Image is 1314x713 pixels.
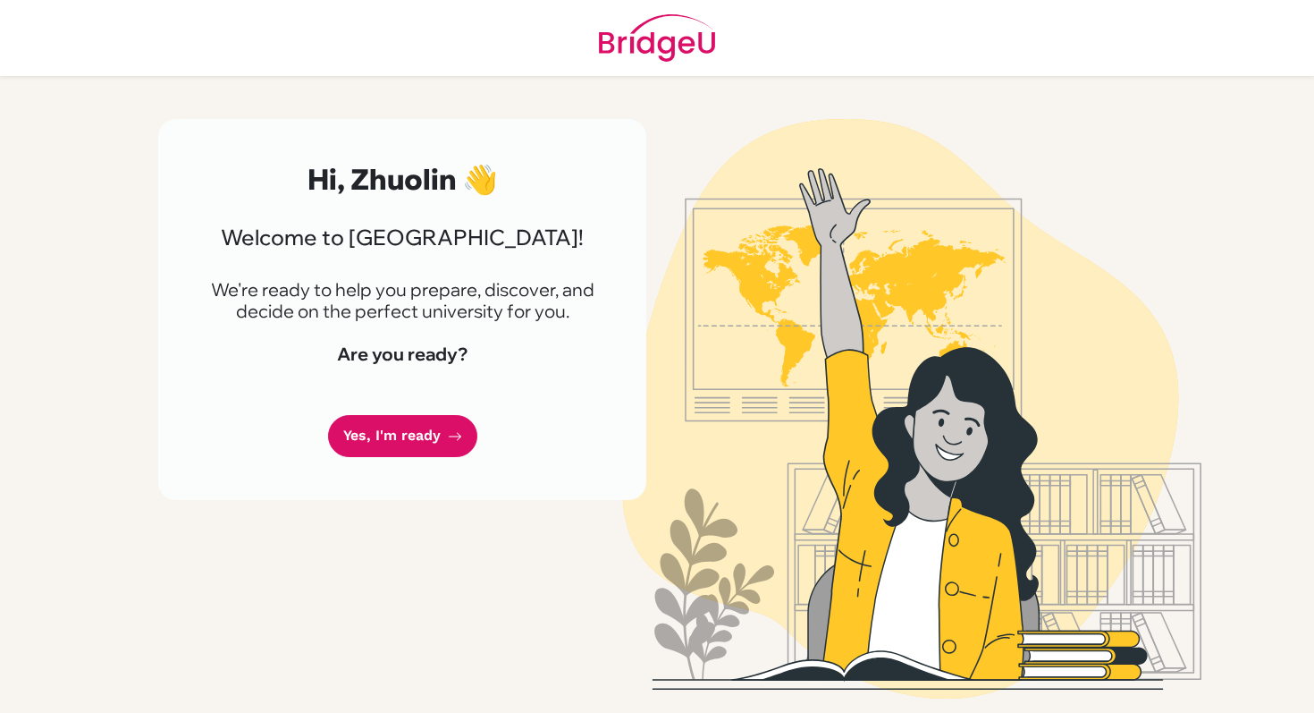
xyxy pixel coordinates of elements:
[201,225,603,250] h3: Welcome to [GEOGRAPHIC_DATA]!
[201,279,603,322] p: We're ready to help you prepare, discover, and decide on the perfect university for you.
[201,344,603,365] h4: Are you ready?
[201,162,603,196] h2: Hi, Zhuolin 👋
[328,415,477,457] a: Yes, I'm ready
